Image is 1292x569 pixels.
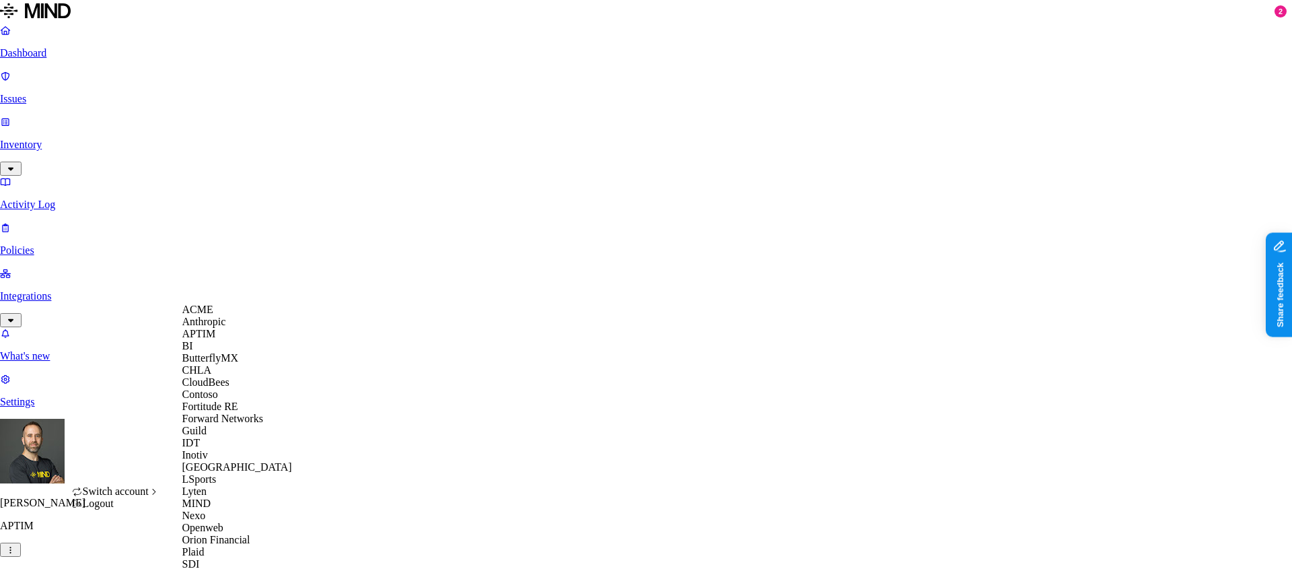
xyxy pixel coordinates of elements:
[182,498,211,509] span: MIND
[182,473,217,485] span: LSports
[182,352,239,364] span: ButterflyMX
[72,498,159,510] div: Logout
[182,304,213,315] span: ACME
[182,389,218,400] span: Contoso
[182,449,208,461] span: Inotiv
[182,461,292,473] span: [GEOGRAPHIC_DATA]
[182,376,229,388] span: CloudBees
[182,425,207,436] span: Guild
[83,486,149,497] span: Switch account
[182,510,206,521] span: Nexo
[182,534,250,545] span: Orion Financial
[182,522,223,533] span: Openweb
[182,364,212,376] span: CHLA
[182,486,207,497] span: Lyten
[182,328,216,339] span: APTIM
[182,401,238,412] span: Fortitude RE
[182,413,263,424] span: Forward Networks
[182,340,193,352] span: BI
[182,316,226,327] span: Anthropic
[182,546,205,558] span: Plaid
[182,437,201,448] span: IDT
